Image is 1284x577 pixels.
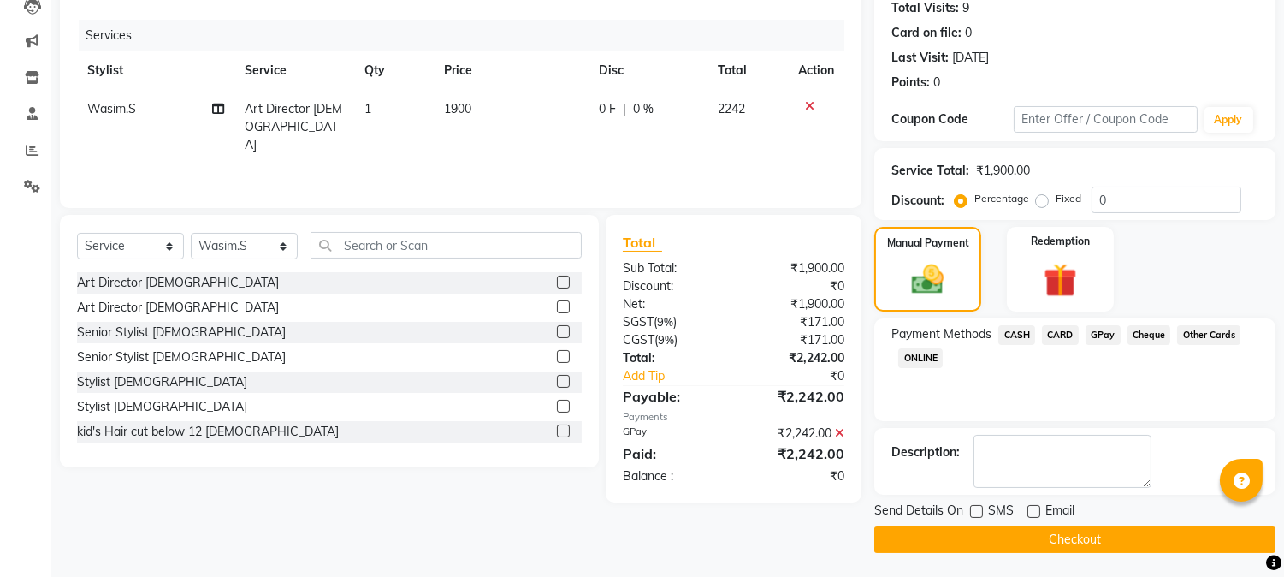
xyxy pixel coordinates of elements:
span: Art Director [DEMOGRAPHIC_DATA] [245,101,342,152]
div: Description: [891,443,960,461]
div: Stylist [DEMOGRAPHIC_DATA] [77,398,247,416]
th: Price [434,51,589,90]
div: ₹2,242.00 [734,386,858,407]
div: [DATE] [952,49,989,67]
span: GPay [1086,325,1121,345]
div: Art Director [DEMOGRAPHIC_DATA] [77,299,279,317]
span: SMS [988,502,1014,523]
div: Stylist [DEMOGRAPHIC_DATA] [77,373,247,391]
div: Senior Stylist [DEMOGRAPHIC_DATA] [77,324,286,342]
div: Paid: [610,443,734,464]
span: | [623,100,626,118]
a: Add Tip [610,367,754,385]
div: ₹0 [734,277,858,295]
label: Redemption [1031,234,1090,249]
div: ( ) [610,331,734,349]
th: Qty [354,51,434,90]
div: ₹0 [754,367,858,385]
span: Wasim.S [87,101,136,116]
span: SGST [623,314,654,330]
span: Send Details On [874,502,963,523]
span: ONLINE [898,348,943,368]
span: 9% [657,315,673,329]
span: Email [1045,502,1074,523]
div: ₹171.00 [734,313,858,331]
span: 0 F [599,100,616,118]
span: 0 % [633,100,654,118]
div: Services [79,20,857,51]
div: ₹1,900.00 [976,162,1030,180]
div: ₹2,242.00 [734,443,858,464]
div: 0 [933,74,940,92]
div: Last Visit: [891,49,949,67]
div: ₹2,242.00 [734,349,858,367]
span: 1900 [444,101,471,116]
div: ₹1,900.00 [734,295,858,313]
span: CGST [623,332,654,348]
th: Service [234,51,354,90]
label: Manual Payment [887,235,969,251]
div: ₹171.00 [734,331,858,349]
div: Points: [891,74,930,92]
div: Payments [623,410,844,425]
div: Senior Stylist [DEMOGRAPHIC_DATA] [77,348,286,366]
span: Total [623,234,662,252]
div: ₹0 [734,467,858,485]
label: Fixed [1056,191,1081,206]
div: Discount: [891,192,944,210]
span: 9% [658,333,674,347]
img: _cash.svg [902,261,953,298]
span: 2242 [718,101,745,116]
span: 1 [364,101,371,116]
button: Checkout [874,526,1275,553]
div: Sub Total: [610,259,734,277]
label: Percentage [974,191,1029,206]
div: ₹1,900.00 [734,259,858,277]
div: Discount: [610,277,734,295]
div: 0 [965,24,972,42]
th: Total [707,51,788,90]
th: Stylist [77,51,234,90]
div: GPay [610,425,734,443]
span: CARD [1042,325,1079,345]
input: Enter Offer / Coupon Code [1014,106,1197,133]
span: Other Cards [1177,325,1240,345]
span: CASH [998,325,1035,345]
div: Net: [610,295,734,313]
img: _gift.svg [1033,259,1087,301]
div: ( ) [610,313,734,331]
div: Balance : [610,467,734,485]
div: Coupon Code [891,110,1014,128]
span: Payment Methods [891,325,991,343]
th: Action [788,51,844,90]
div: Service Total: [891,162,969,180]
div: Payable: [610,386,734,407]
div: kid's Hair cut below 12 [DEMOGRAPHIC_DATA] [77,423,339,441]
div: Total: [610,349,734,367]
button: Apply [1204,107,1253,133]
div: ₹2,242.00 [734,425,858,443]
input: Search or Scan [311,232,582,259]
div: Card on file: [891,24,962,42]
div: Art Director [DEMOGRAPHIC_DATA] [77,274,279,292]
th: Disc [589,51,707,90]
span: Cheque [1127,325,1171,345]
